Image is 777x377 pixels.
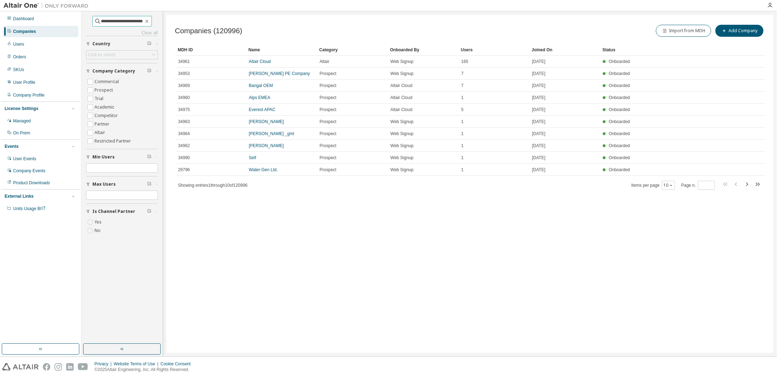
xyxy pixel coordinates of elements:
span: Onboarded [609,119,630,124]
span: 7 [461,83,464,88]
div: User Profile [13,80,35,85]
span: Web Signup [390,167,413,173]
label: Yes [95,218,103,226]
div: Onboarded By [390,44,455,56]
span: 5 [461,107,464,112]
button: Is Channel Partner [86,204,158,219]
span: Altair Cloud [390,83,412,88]
button: Add Company [715,25,764,37]
a: [PERSON_NAME] [249,143,284,148]
div: Cookie Consent [160,361,195,367]
span: Prospect [320,107,336,112]
span: [DATE] [532,131,545,137]
img: facebook.svg [43,363,50,371]
span: Onboarded [609,107,630,112]
label: Commercial [95,77,120,86]
span: Onboarded [609,59,630,64]
span: [DATE] [532,95,545,100]
span: [DATE] [532,119,545,124]
span: Altair Cloud [390,107,412,112]
span: 34961 [178,59,190,64]
a: Bangal OEM [249,83,273,88]
div: SKUs [13,67,24,72]
button: Country [86,36,158,52]
span: Clear filter [147,68,152,74]
div: Status [602,44,722,56]
div: Click to select [86,51,158,59]
span: 34964 [178,131,190,137]
span: [DATE] [532,107,545,112]
span: Prospect [320,167,336,173]
span: Company Category [92,68,135,74]
span: Onboarded [609,143,630,148]
a: [PERSON_NAME] [249,119,284,124]
a: Water-Gen Ltd. [249,167,278,172]
span: Web Signup [390,59,413,64]
div: Company Events [13,168,45,174]
button: Import from MDH [656,25,711,37]
label: Partner [95,120,111,128]
div: Joined On [532,44,597,56]
div: External Links [5,193,34,199]
a: Alps EMEA [249,95,270,100]
span: Max Users [92,181,116,187]
span: 34990 [178,155,190,161]
div: MDH ID [178,44,243,56]
div: Dashboard [13,16,34,22]
span: Prospect [320,95,336,100]
span: [DATE] [532,167,545,173]
span: Min Users [92,154,115,160]
label: Trial [95,94,105,103]
span: Country [92,41,110,47]
span: [DATE] [532,59,545,64]
span: 7 [461,71,464,76]
p: © 2025 Altair Engineering, Inc. All Rights Reserved. [95,367,195,373]
div: Events [5,144,18,149]
label: No [95,226,102,235]
a: Clear all [86,30,158,36]
div: Company Profile [13,92,45,98]
span: Prospect [320,155,336,161]
span: 29796 [178,167,190,173]
span: Is Channel Partner [92,209,135,214]
span: Clear filter [147,154,152,160]
label: Academic [95,103,116,111]
span: 1 [461,143,464,149]
span: Web Signup [390,143,413,149]
span: Web Signup [390,155,413,161]
div: Product Downloads [13,180,50,186]
a: Self [249,155,256,160]
span: 1 [461,167,464,173]
div: Orders [13,54,26,60]
span: Onboarded [609,131,630,136]
span: 1 [461,95,464,100]
div: Website Terms of Use [114,361,160,367]
button: Min Users [86,149,158,165]
span: Prospect [320,119,336,124]
span: Prospect [320,143,336,149]
span: [DATE] [532,71,545,76]
span: 34960 [178,95,190,100]
label: Restricted Partner [95,137,132,145]
button: Company Category [86,63,158,79]
span: Web Signup [390,119,413,124]
span: Web Signup [390,131,413,137]
a: [PERSON_NAME] PE Company [249,71,310,76]
button: Max Users [86,176,158,192]
div: Managed [13,118,31,124]
div: On Prem [13,130,30,136]
a: Altair Cloud [249,59,271,64]
span: 34969 [178,83,190,88]
div: Users [461,44,526,56]
span: 34962 [178,143,190,149]
span: Onboarded [609,155,630,160]
span: Clear filter [147,181,152,187]
span: Altair Cloud [390,95,412,100]
a: [PERSON_NAME] _gml [249,131,294,136]
span: Prospect [320,71,336,76]
span: Clear filter [147,41,152,47]
span: Prospect [320,83,336,88]
span: 34953 [178,71,190,76]
div: Users [13,41,24,47]
span: 34975 [178,107,190,112]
